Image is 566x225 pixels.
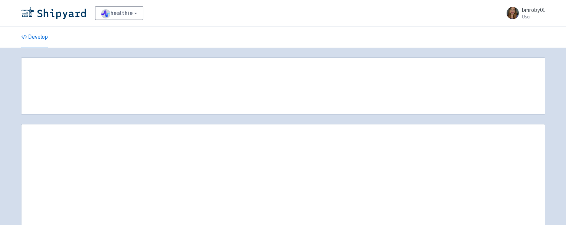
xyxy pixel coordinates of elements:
[502,7,545,19] a: bmroby01 User
[21,7,86,19] img: Shipyard logo
[522,14,545,19] small: User
[21,26,48,48] a: Develop
[522,6,545,13] span: bmroby01
[95,6,144,20] a: healthie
